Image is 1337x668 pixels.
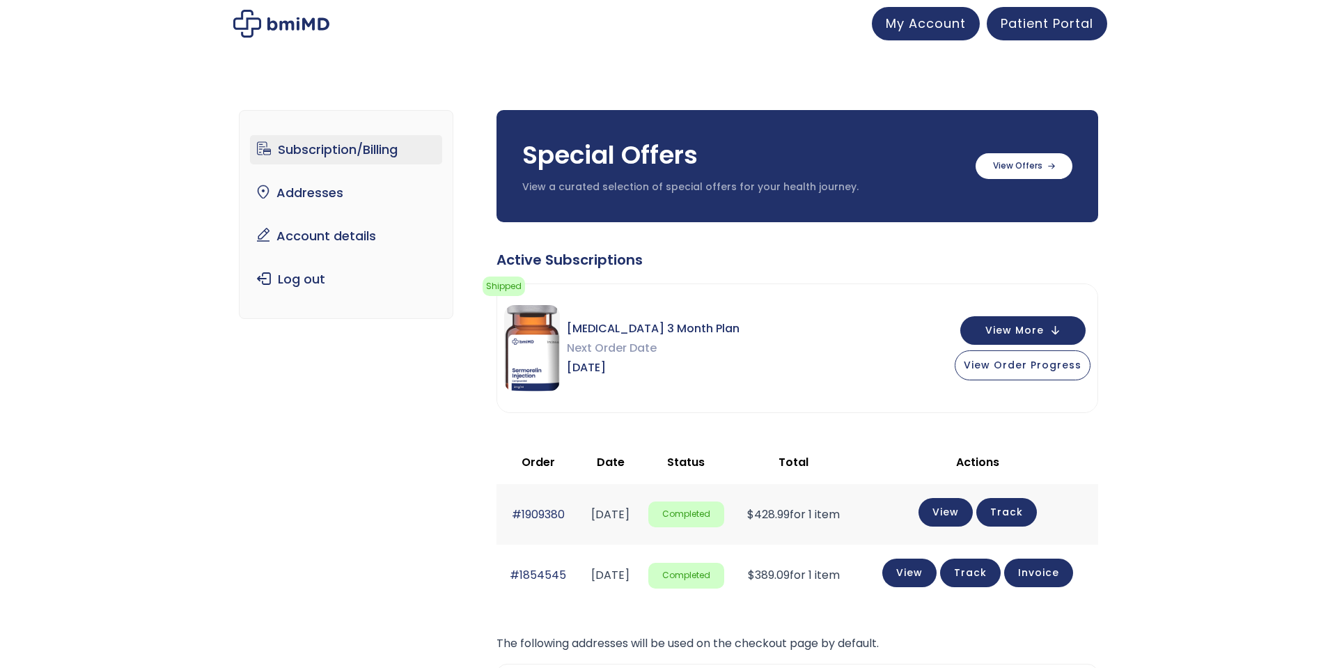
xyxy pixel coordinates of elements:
a: #1909380 [512,506,565,522]
span: View Order Progress [964,358,1081,372]
p: The following addresses will be used on the checkout page by default. [497,634,1098,653]
span: [DATE] [567,358,740,378]
span: $ [748,567,755,583]
a: Addresses [250,178,443,208]
time: [DATE] [591,506,630,522]
span: Next Order Date [567,339,740,358]
button: View Order Progress [955,350,1090,380]
span: Date [597,454,625,470]
span: My Account [886,15,966,32]
a: View [918,498,973,527]
span: Actions [956,454,999,470]
a: Subscription/Billing [250,135,443,164]
button: View More [960,316,1086,345]
span: 428.99 [747,506,790,522]
a: Account details [250,222,443,251]
span: Total [779,454,808,470]
p: View a curated selection of special offers for your health journey. [522,180,962,194]
span: Completed [648,563,724,589]
span: Patient Portal [1001,15,1093,32]
td: for 1 item [731,484,857,545]
span: $ [747,506,754,522]
h3: Special Offers [522,138,962,173]
a: Track [940,559,1001,587]
span: [MEDICAL_DATA] 3 Month Plan [567,319,740,339]
span: Completed [648,502,724,527]
a: #1854545 [510,567,566,583]
img: My account [233,10,329,38]
a: Invoice [1004,559,1073,587]
a: View [882,559,937,587]
nav: Account pages [239,110,454,319]
span: Order [522,454,555,470]
a: My Account [872,7,980,40]
a: Track [976,498,1037,527]
span: View More [985,326,1044,335]
a: Log out [250,265,443,294]
span: Shipped [483,277,525,296]
a: Patient Portal [987,7,1107,40]
time: [DATE] [591,567,630,583]
span: Status [667,454,705,470]
div: Active Subscriptions [497,250,1098,270]
span: 389.09 [748,567,790,583]
td: for 1 item [731,545,857,605]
